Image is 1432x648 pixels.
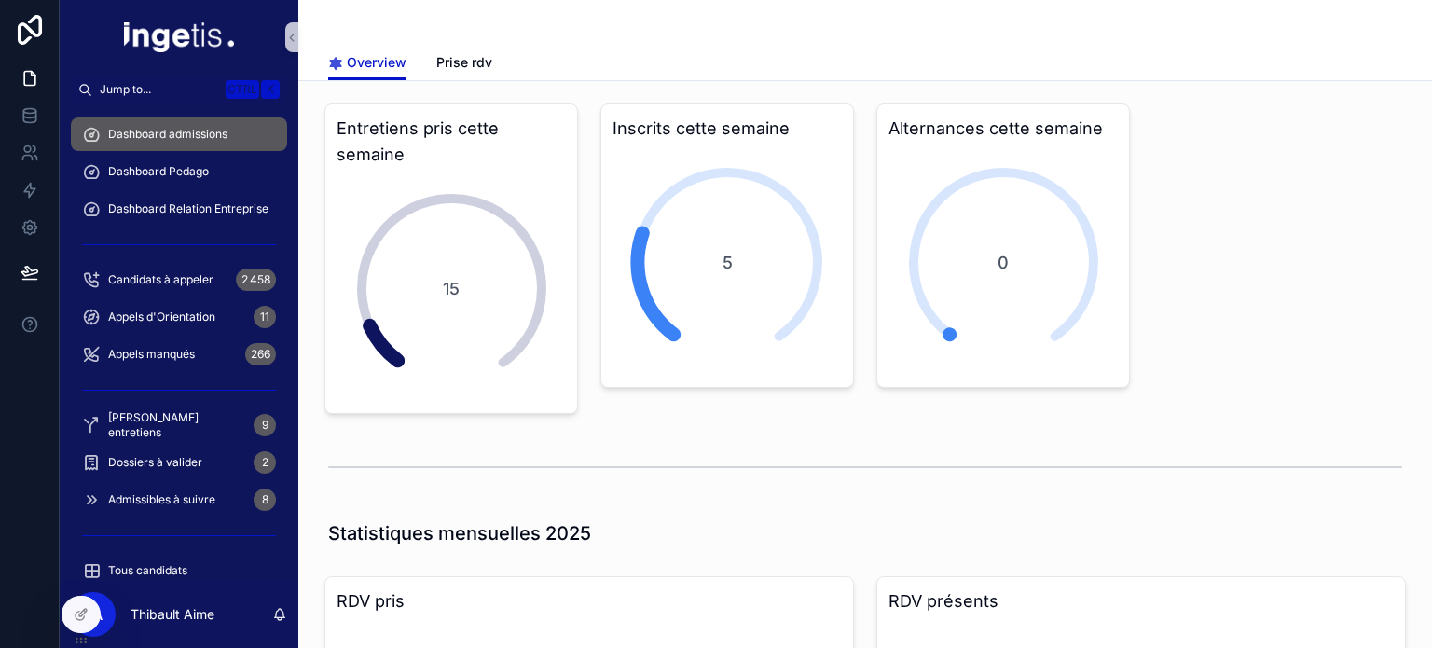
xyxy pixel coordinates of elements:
[254,414,276,436] div: 9
[443,276,460,302] span: 15
[71,554,287,587] a: Tous candidats
[60,104,298,581] div: scrollable content
[436,53,492,72] span: Prise rdv
[108,201,268,216] span: Dashboard Relation Entreprise
[71,263,287,296] a: Candidats à appeler2 458
[328,520,591,546] h1: Statistiques mensuelles 2025
[71,408,287,442] a: [PERSON_NAME] entretiens9
[245,343,276,365] div: 266
[108,347,195,362] span: Appels manqués
[71,338,287,371] a: Appels manqués266
[71,446,287,479] a: Dossiers à valider2
[124,22,234,52] img: App logo
[998,250,1009,276] span: 0
[613,116,842,142] h3: Inscrits cette semaine
[436,46,492,83] a: Prise rdv
[108,455,202,470] span: Dossiers à valider
[888,588,1394,614] h3: RDV présents
[263,82,278,97] span: K
[226,80,259,99] span: Ctrl
[254,489,276,511] div: 8
[108,272,213,287] span: Candidats à appeler
[71,117,287,151] a: Dashboard admissions
[108,563,187,578] span: Tous candidats
[131,605,214,624] p: Thibault Aime
[71,155,287,188] a: Dashboard Pedago
[236,269,276,291] div: 2 458
[100,82,218,97] span: Jump to...
[71,192,287,226] a: Dashboard Relation Entreprise
[888,116,1118,142] h3: Alternances cette semaine
[337,588,842,614] h3: RDV pris
[108,164,209,179] span: Dashboard Pedago
[108,310,215,324] span: Appels d'Orientation
[108,410,246,440] span: [PERSON_NAME] entretiens
[71,75,287,104] button: Jump to...CtrlK
[254,306,276,328] div: 11
[108,127,227,142] span: Dashboard admissions
[723,250,733,276] span: 5
[254,451,276,474] div: 2
[347,53,406,72] span: Overview
[328,46,406,81] a: Overview
[108,492,215,507] span: Admissibles à suivre
[71,300,287,334] a: Appels d'Orientation11
[71,483,287,517] a: Admissibles à suivre8
[337,116,566,168] h3: Entretiens pris cette semaine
